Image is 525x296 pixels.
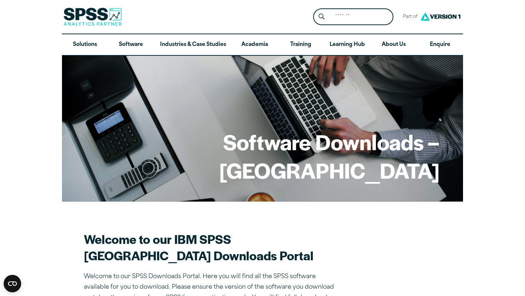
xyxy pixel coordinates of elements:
[108,34,154,55] a: Software
[399,12,419,22] span: Part of
[315,10,328,24] button: Search magnifying glass icon
[62,34,108,55] a: Solutions
[232,34,278,55] a: Academia
[4,275,21,292] button: Open CMP widget
[371,34,417,55] a: About Us
[419,10,462,23] img: Version1 Logo
[85,128,440,184] h1: Software Downloads – [GEOGRAPHIC_DATA]
[62,34,463,55] nav: Desktop version of site main menu
[84,231,339,264] h2: Welcome to our IBM SPSS [GEOGRAPHIC_DATA] Downloads Portal
[63,8,122,26] img: SPSS Analytics Partner
[319,13,324,20] svg: Search magnifying glass icon
[417,34,463,55] a: Enquire
[324,34,371,55] a: Learning Hub
[154,34,232,55] a: Industries & Case Studies
[313,8,393,26] form: Site Header Search Form
[278,34,324,55] a: Training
